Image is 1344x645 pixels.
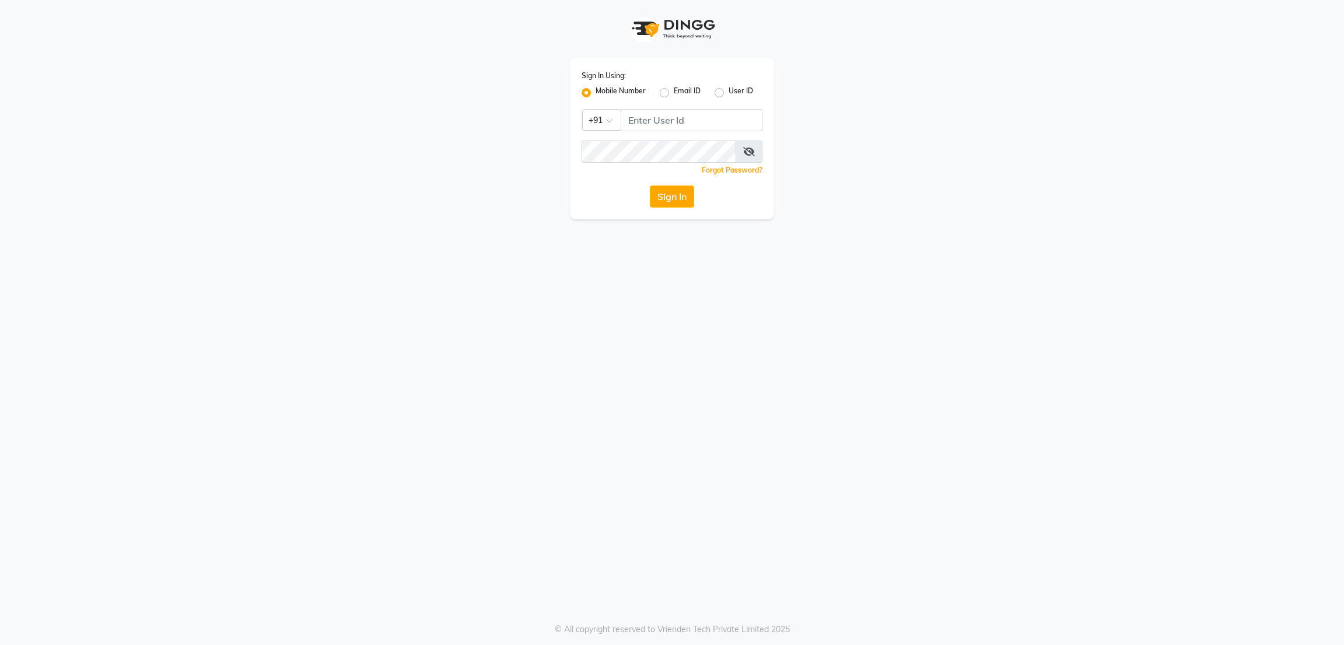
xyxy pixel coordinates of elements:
[650,185,694,208] button: Sign In
[702,166,762,174] a: Forgot Password?
[596,86,646,100] label: Mobile Number
[621,109,762,131] input: Username
[625,12,719,46] img: logo1.svg
[582,71,626,81] label: Sign In Using:
[582,141,736,163] input: Username
[729,86,753,100] label: User ID
[674,86,701,100] label: Email ID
